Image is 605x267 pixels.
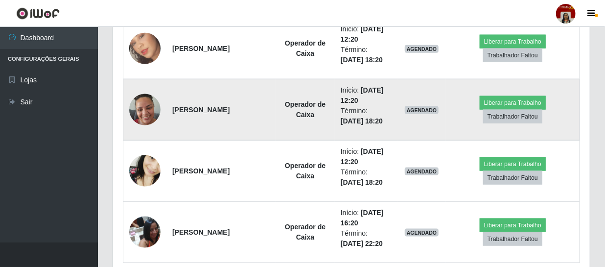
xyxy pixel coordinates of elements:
[341,85,392,106] li: Início:
[341,178,383,186] time: [DATE] 18:20
[341,147,384,166] time: [DATE] 12:20
[405,45,439,53] span: AGENDADO
[483,110,542,123] button: Trabalhador Faltou
[341,209,384,227] time: [DATE] 16:20
[341,167,392,188] li: Término:
[341,24,392,45] li: Início:
[341,106,392,126] li: Término:
[480,218,546,232] button: Liberar para Trabalho
[341,228,392,249] li: Término:
[172,106,230,114] strong: [PERSON_NAME]
[285,39,326,57] strong: Operador de Caixa
[341,86,384,104] time: [DATE] 12:20
[172,45,230,52] strong: [PERSON_NAME]
[129,89,161,130] img: 1712933645778.jpeg
[285,223,326,241] strong: Operador de Caixa
[483,49,542,62] button: Trabalhador Faltou
[405,168,439,175] span: AGENDADO
[341,240,383,247] time: [DATE] 22:20
[129,211,161,253] img: 1716827942776.jpeg
[341,56,383,64] time: [DATE] 18:20
[483,171,542,185] button: Trabalhador Faltou
[480,157,546,171] button: Liberar para Trabalho
[16,7,60,20] img: CoreUI Logo
[405,229,439,237] span: AGENDADO
[129,21,161,76] img: 1725123414689.jpeg
[172,167,230,175] strong: [PERSON_NAME]
[341,146,392,167] li: Início:
[172,228,230,236] strong: [PERSON_NAME]
[285,162,326,180] strong: Operador de Caixa
[341,208,392,228] li: Início:
[285,100,326,119] strong: Operador de Caixa
[129,137,161,205] img: 1735568187482.jpeg
[405,106,439,114] span: AGENDADO
[480,96,546,110] button: Liberar para Trabalho
[341,45,392,65] li: Término:
[480,35,546,49] button: Liberar para Trabalho
[483,232,542,246] button: Trabalhador Faltou
[341,117,383,125] time: [DATE] 18:20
